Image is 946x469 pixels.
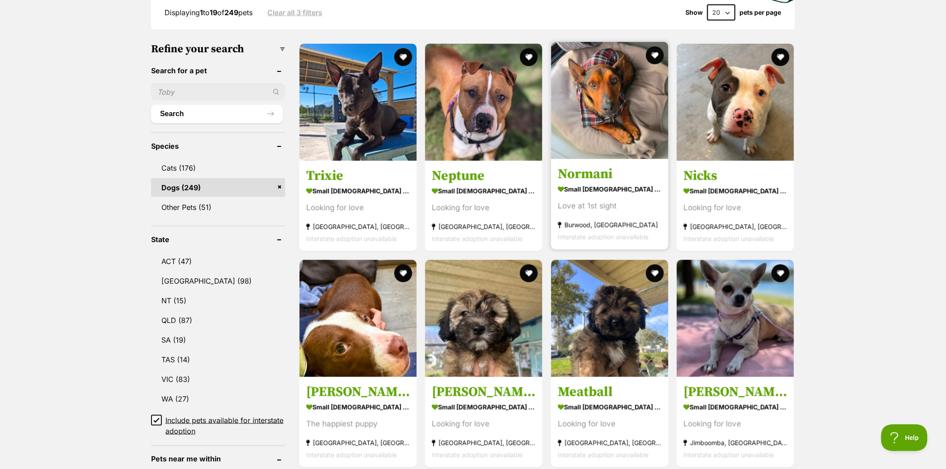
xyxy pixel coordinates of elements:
img: Nicks - American Staffordshire Terrier Dog [677,44,794,161]
button: favourite [520,264,538,282]
span: Interstate adoption unavailable [306,451,397,459]
header: State [151,235,285,243]
a: Other Pets (51) [151,198,285,217]
h3: Refine your search [151,43,285,55]
div: Looking for love [558,418,662,430]
strong: small [DEMOGRAPHIC_DATA] Dog [684,401,787,414]
header: Species [151,142,285,150]
h3: Normani [558,166,662,183]
div: Love at 1st sight [558,200,662,212]
strong: [GEOGRAPHIC_DATA], [GEOGRAPHIC_DATA] [432,221,536,233]
a: Trixie small [DEMOGRAPHIC_DATA] Dog Looking for love [GEOGRAPHIC_DATA], [GEOGRAPHIC_DATA] Interst... [300,161,417,251]
a: ACT (47) [151,252,285,271]
h3: [PERSON_NAME] [432,384,536,401]
div: Looking for love [432,418,536,430]
a: VIC (83) [151,370,285,389]
span: Interstate adoption unavailable [432,235,523,243]
strong: [GEOGRAPHIC_DATA], [GEOGRAPHIC_DATA] [684,221,787,233]
span: Include pets available for interstate adoption [165,415,285,436]
a: Meatball small [DEMOGRAPHIC_DATA] Dog Looking for love [GEOGRAPHIC_DATA], [GEOGRAPHIC_DATA] Inter... [551,377,668,468]
a: SA (19) [151,331,285,349]
strong: Burwood, [GEOGRAPHIC_DATA] [558,219,662,231]
button: favourite [646,46,664,64]
a: TAS (14) [151,350,285,369]
strong: [GEOGRAPHIC_DATA], [GEOGRAPHIC_DATA] [558,437,662,449]
strong: 249 [224,8,238,17]
span: Interstate adoption unavailable [558,233,649,241]
span: Displaying to of pets [165,8,253,17]
span: Interstate adoption unavailable [684,235,774,243]
div: The happiest puppy [306,418,410,430]
span: Interstate adoption unavailable [684,451,774,459]
a: Neptune small [DEMOGRAPHIC_DATA] Dog Looking for love [GEOGRAPHIC_DATA], [GEOGRAPHIC_DATA] Inters... [425,161,542,251]
div: Looking for love [306,202,410,214]
button: Search [151,105,283,123]
strong: small [DEMOGRAPHIC_DATA] Dog [432,184,536,197]
span: Interstate adoption unavailable [432,451,523,459]
div: Looking for love [684,418,787,430]
strong: small [DEMOGRAPHIC_DATA] Dog [306,184,410,197]
a: QLD (87) [151,311,285,330]
strong: small [DEMOGRAPHIC_DATA] Dog [306,401,410,414]
a: [PERSON_NAME] small [DEMOGRAPHIC_DATA] Dog The happiest puppy [GEOGRAPHIC_DATA], [GEOGRAPHIC_DATA... [300,377,417,468]
strong: Jimboomba, [GEOGRAPHIC_DATA] [684,437,787,449]
span: Interstate adoption unavailable [558,451,649,459]
strong: 1 [200,8,203,17]
span: Interstate adoption unavailable [306,235,397,243]
a: [PERSON_NAME] small [DEMOGRAPHIC_DATA] Dog Looking for love [GEOGRAPHIC_DATA], [GEOGRAPHIC_DATA] ... [425,377,542,468]
a: Nicks small [DEMOGRAPHIC_DATA] Dog Looking for love [GEOGRAPHIC_DATA], [GEOGRAPHIC_DATA] Intersta... [677,161,794,251]
a: NT (15) [151,291,285,310]
img: Normani - Dachshund Dog [551,42,668,159]
header: Search for a pet [151,67,285,75]
img: Meatball - Maltese Terrier Dog [551,260,668,377]
label: pets per page [740,9,781,16]
span: Show [685,9,703,16]
button: favourite [772,264,790,282]
strong: [GEOGRAPHIC_DATA], [GEOGRAPHIC_DATA] [432,437,536,449]
img: Sid Vicious - American Staffordshire Terrier Dog [300,260,417,377]
a: Clear all 3 filters [267,8,322,17]
button: favourite [394,48,412,66]
header: Pets near me within [151,455,285,463]
strong: small [DEMOGRAPHIC_DATA] Dog [558,183,662,196]
h3: Trixie [306,167,410,184]
div: Looking for love [432,202,536,214]
input: Toby [151,84,285,100]
img: Sonny - Maltese Terrier Dog [425,260,542,377]
a: [GEOGRAPHIC_DATA] (98) [151,272,285,290]
a: Cats (176) [151,159,285,177]
h3: Nicks [684,167,787,184]
img: Minnie - Chihuahua Dog [677,260,794,377]
strong: [GEOGRAPHIC_DATA], [GEOGRAPHIC_DATA] [306,437,410,449]
h3: Neptune [432,167,536,184]
img: Trixie - English Staffordshire Bull Terrier Dog [300,44,417,161]
strong: small [DEMOGRAPHIC_DATA] Dog [558,401,662,414]
button: favourite [646,264,664,282]
a: Normani small [DEMOGRAPHIC_DATA] Dog Love at 1st sight Burwood, [GEOGRAPHIC_DATA] Interstate adop... [551,159,668,250]
iframe: Help Scout Beacon - Open [881,424,928,451]
button: favourite [394,264,412,282]
h3: Meatball [558,384,662,401]
strong: [GEOGRAPHIC_DATA], [GEOGRAPHIC_DATA] [306,221,410,233]
button: favourite [520,48,538,66]
img: Neptune - American Staffy Dog [425,44,542,161]
h3: [PERSON_NAME] [684,384,787,401]
a: Dogs (249) [151,178,285,197]
a: [PERSON_NAME] small [DEMOGRAPHIC_DATA] Dog Looking for love Jimboomba, [GEOGRAPHIC_DATA] Intersta... [677,377,794,468]
strong: small [DEMOGRAPHIC_DATA] Dog [432,401,536,414]
strong: small [DEMOGRAPHIC_DATA] Dog [684,184,787,197]
h3: [PERSON_NAME] [306,384,410,401]
strong: 19 [210,8,217,17]
a: Include pets available for interstate adoption [151,415,285,436]
button: favourite [772,48,790,66]
a: WA (27) [151,389,285,408]
div: Looking for love [684,202,787,214]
